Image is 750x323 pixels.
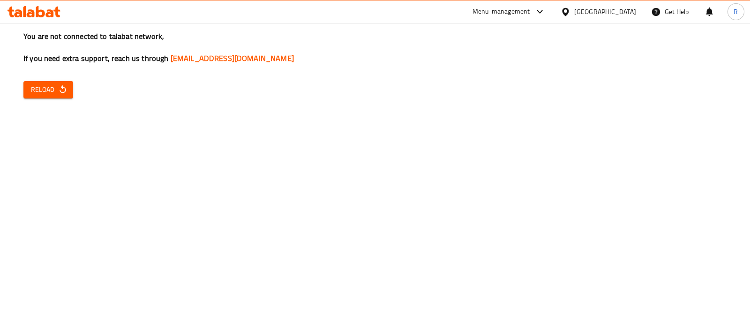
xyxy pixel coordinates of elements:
[472,6,530,17] div: Menu-management
[23,31,727,64] h3: You are not connected to talabat network, If you need extra support, reach us through
[31,84,66,96] span: Reload
[171,51,294,65] a: [EMAIL_ADDRESS][DOMAIN_NAME]
[23,81,73,98] button: Reload
[734,7,738,17] span: R
[574,7,636,17] div: [GEOGRAPHIC_DATA]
